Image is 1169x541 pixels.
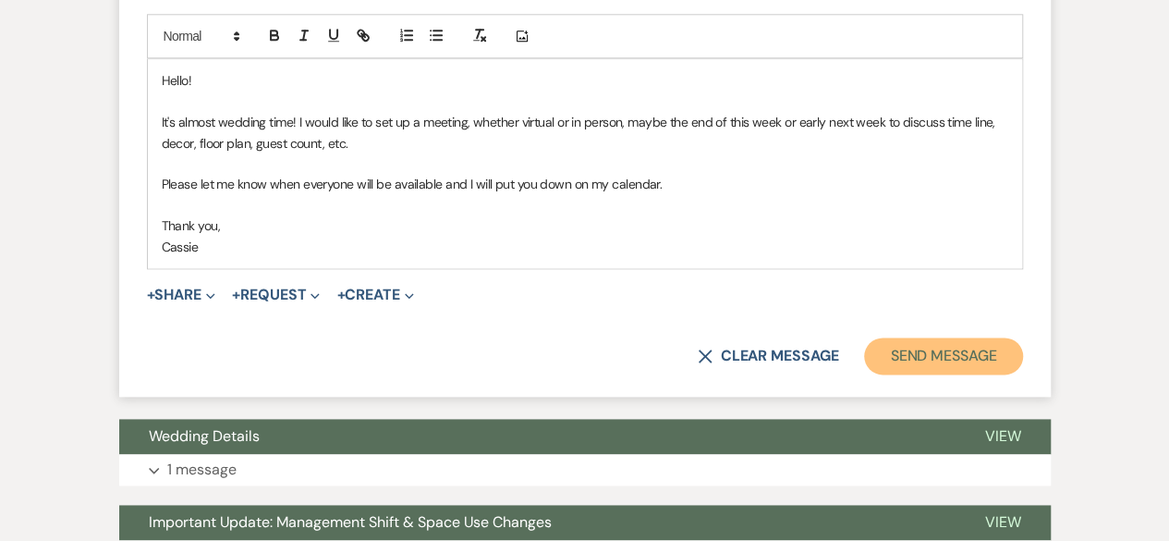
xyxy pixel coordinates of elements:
[162,215,1008,236] p: Thank you,
[956,419,1051,454] button: View
[119,505,956,540] button: Important Update: Management Shift & Space Use Changes
[864,338,1022,375] button: Send Message
[162,112,1008,154] p: It's almost wedding time! I would like to set up a meeting, whether virtual or in person, maybe t...
[147,288,155,302] span: +
[336,288,345,302] span: +
[232,288,240,302] span: +
[167,458,237,482] p: 1 message
[698,349,838,363] button: Clear message
[985,426,1021,446] span: View
[956,505,1051,540] button: View
[119,454,1051,486] button: 1 message
[119,419,956,454] button: Wedding Details
[336,288,413,302] button: Create
[149,512,552,532] span: Important Update: Management Shift & Space Use Changes
[985,512,1021,532] span: View
[162,237,1008,257] p: Cassie
[232,288,320,302] button: Request
[162,174,1008,194] p: Please let me know when everyone will be available and I will put you down on my calendar.
[162,70,1008,91] p: Hello!
[149,426,260,446] span: Wedding Details
[147,288,216,302] button: Share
